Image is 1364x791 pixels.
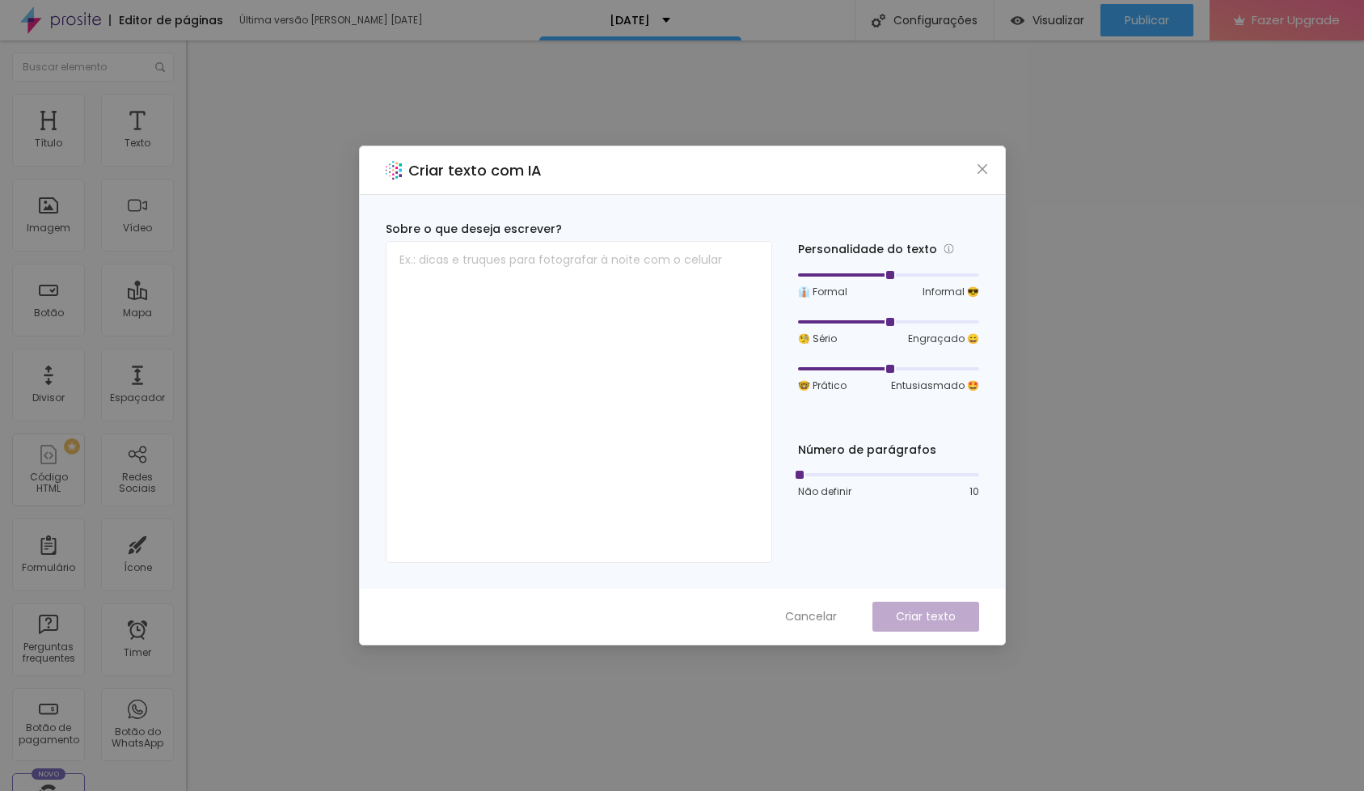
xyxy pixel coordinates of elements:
div: Divisor [32,392,65,404]
iframe: Editor [186,40,1364,791]
div: Código HTML [16,472,80,495]
span: close [976,163,989,176]
span: 👔 Formal [798,285,847,299]
div: Novo [32,768,66,780]
div: Título [35,137,62,149]
span: 🧐 Sério [798,332,837,346]
div: Timer [124,647,151,658]
div: Mapa [123,307,152,319]
span: Visualizar [1033,14,1084,27]
span: Informal 😎 [923,285,979,299]
button: Cancelar [769,602,853,632]
h2: Criar texto com IA [408,159,542,181]
div: Sobre o que deseja escrever? [386,221,772,238]
div: Vídeo [123,222,152,234]
span: Entusiasmado 🤩 [891,379,979,393]
div: Personalidade do texto [798,240,979,259]
div: Editor de páginas [109,15,223,26]
div: Botão do WhatsApp [105,726,169,750]
div: Imagem [27,222,70,234]
span: Engraçado 😄 [908,332,979,346]
span: Fazer Upgrade [1252,13,1340,27]
div: Última versão [PERSON_NAME] [DATE] [239,15,425,25]
img: Icone [155,62,165,72]
input: Buscar elemento [12,53,174,82]
img: Icone [872,14,885,27]
span: Cancelar [785,608,837,625]
div: Texto [125,137,150,149]
span: 🤓 Prático [798,379,847,393]
span: 10 [969,484,979,499]
button: Criar texto [872,602,979,632]
div: Formulário [22,562,75,573]
div: Botão [34,307,64,319]
div: Ícone [124,562,152,573]
span: Não definir [798,484,851,499]
div: Número de parágrafos [798,442,979,459]
p: [DATE] [610,15,650,26]
button: Publicar [1100,4,1193,36]
div: Redes Sociais [105,472,169,495]
div: Espaçador [110,392,165,404]
div: Botão de pagamento [16,722,80,746]
div: Perguntas frequentes [16,641,80,665]
img: view-1.svg [1011,14,1024,27]
button: Close [973,161,990,178]
button: Visualizar [994,4,1100,36]
span: Publicar [1125,14,1169,27]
